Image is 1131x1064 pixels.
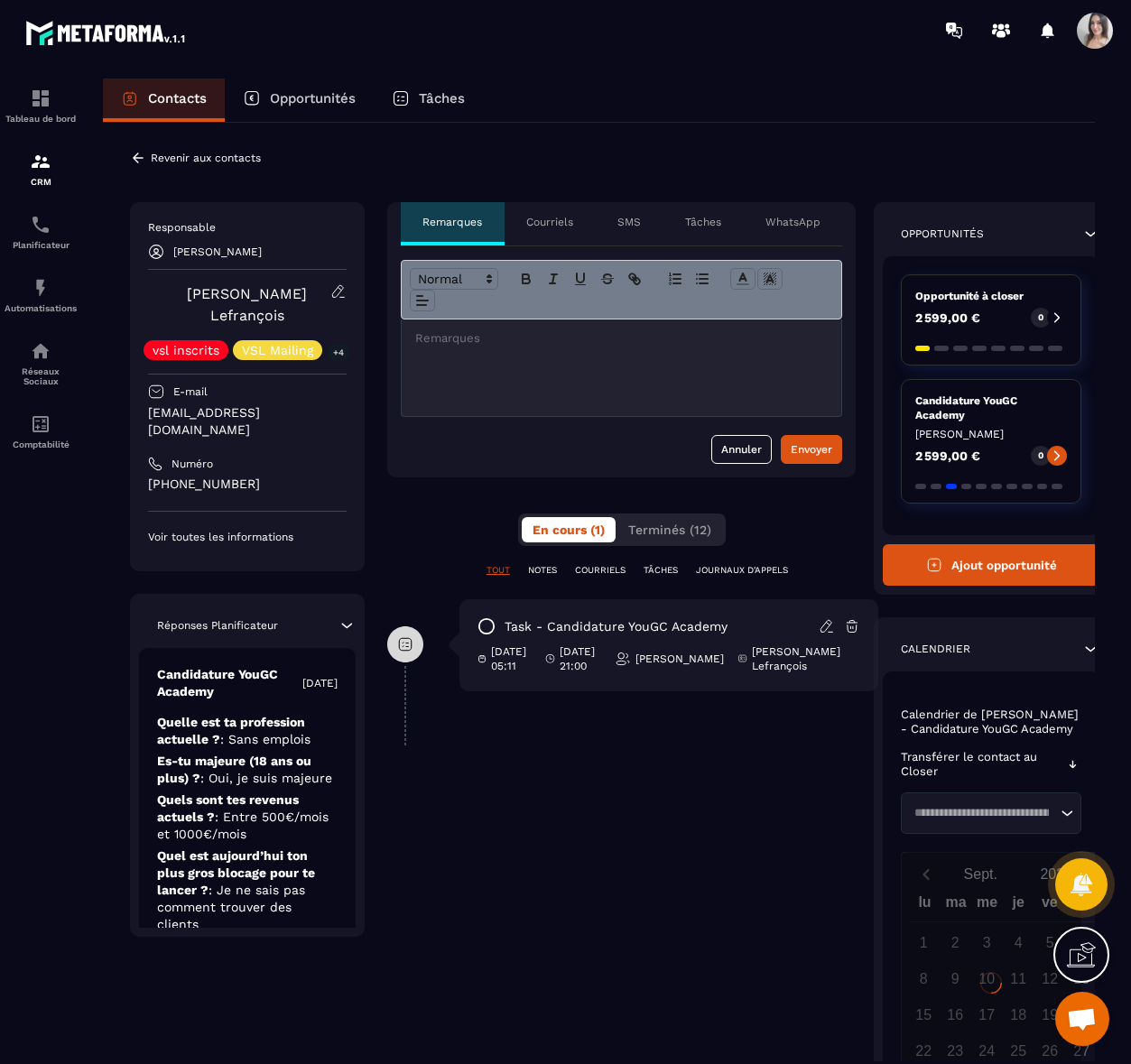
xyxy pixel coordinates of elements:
button: En cours (1) [522,517,616,542]
div: Search for option [901,792,1081,834]
span: Terminés (12) [628,523,711,537]
img: logo [25,16,188,49]
p: TÂCHES [644,564,678,577]
p: Candidature YouGC Academy [157,666,302,700]
p: [EMAIL_ADDRESS][DOMAIN_NAME] [148,404,347,439]
p: [PERSON_NAME] [173,245,262,258]
a: accountantaccountantComptabilité [5,400,77,463]
p: [DATE] [302,676,338,690]
img: scheduler [30,214,51,236]
span: : Oui, je suis majeure [200,771,332,785]
p: Contacts [148,90,207,106]
p: Opportunités [901,227,984,241]
span: : Entre 500€/mois et 1000€/mois [157,810,329,841]
p: E-mail [173,384,208,399]
p: Quelle est ta profession actuelle ? [157,714,338,748]
p: Transférer le contact au Closer [901,750,1060,779]
a: social-networksocial-networkRéseaux Sociaux [5,327,77,400]
a: [PERSON_NAME] Lefrançois [187,285,307,324]
p: Automatisations [5,303,77,313]
p: COURRIELS [575,564,626,577]
p: Tâches [419,90,465,106]
p: VSL Mailing [242,344,313,356]
p: Réseaux Sociaux [5,366,77,386]
img: formation [30,151,51,172]
p: Calendrier de [PERSON_NAME] - Candidature YouGC Academy [901,708,1081,736]
a: formationformationTableau de bord [5,74,77,137]
button: Annuler [711,435,772,464]
img: social-network [30,340,51,362]
p: [PHONE_NUMBER] [148,476,347,493]
p: Quel est aujourd’hui ton plus gros blocage pour te lancer ? [157,847,338,933]
p: Réponses Planificateur [157,618,278,633]
p: JOURNAUX D'APPELS [696,564,788,577]
p: Opportunité à closer [915,289,1067,303]
p: Es-tu majeure (18 ans ou plus) ? [157,753,338,787]
p: Tableau de bord [5,114,77,124]
div: Envoyer [791,440,832,458]
input: Search for option [908,804,1056,822]
p: Numéro [172,457,213,471]
p: [PERSON_NAME] [635,652,724,666]
p: Remarques [422,215,482,229]
p: WhatsApp [765,215,820,229]
img: formation [30,88,51,109]
img: accountant [30,413,51,435]
span: : Je ne sais pas comment trouver des clients [157,883,305,931]
a: schedulerschedulerPlanificateur [5,200,77,264]
p: TOUT [487,564,510,577]
img: automations [30,277,51,299]
p: Quels sont tes revenus actuels ? [157,791,338,843]
a: Opportunités [225,79,374,122]
p: Planificateur [5,240,77,250]
div: Ouvrir le chat [1055,992,1109,1046]
p: task - Candidature YouGC Academy [505,618,728,635]
span: En cours (1) [533,523,605,537]
p: +4 [327,343,350,362]
button: Envoyer [781,435,842,464]
p: NOTES [528,564,557,577]
p: Tâches [685,215,721,229]
p: Revenir aux contacts [151,152,261,164]
p: 0 [1038,311,1043,324]
a: Tâches [374,79,483,122]
p: 2 599,00 € [915,311,980,324]
p: Candidature YouGC Academy [915,393,1067,422]
p: Responsable [148,220,347,235]
span: : Sans emplois [220,732,311,746]
button: Terminés (12) [617,517,722,542]
button: Ajout opportunité [883,544,1099,586]
p: Comptabilité [5,439,77,449]
p: vsl inscrits [153,344,219,356]
p: [DATE] 21:00 [560,644,601,673]
p: CRM [5,177,77,187]
a: Contacts [103,79,225,122]
p: 0 [1038,449,1043,462]
p: [PERSON_NAME] Lefrançois [752,644,846,673]
p: SMS [617,215,641,229]
p: Opportunités [270,90,356,106]
p: Courriels [526,215,573,229]
p: [DATE] 05:11 [491,644,532,673]
a: automationsautomationsAutomatisations [5,264,77,327]
p: 2 599,00 € [915,449,980,462]
p: Calendrier [901,642,970,656]
a: formationformationCRM [5,137,77,200]
p: Voir toutes les informations [148,530,347,544]
p: [PERSON_NAME] [915,427,1067,441]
